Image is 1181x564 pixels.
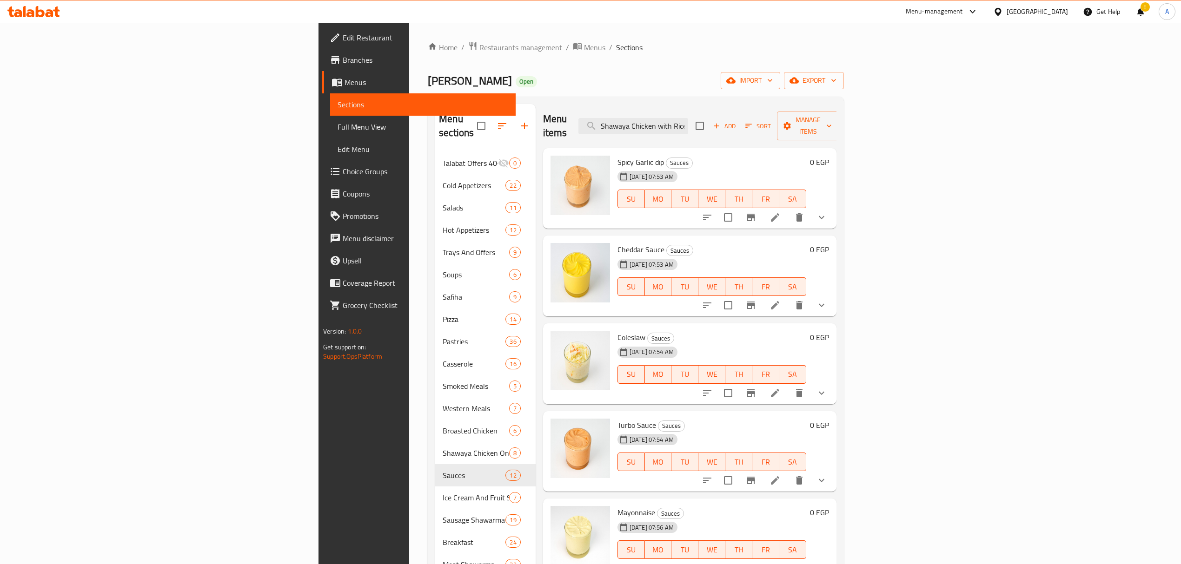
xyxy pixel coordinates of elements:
[784,72,844,89] button: export
[338,121,508,132] span: Full Menu View
[718,208,738,227] span: Select to update
[510,293,520,302] span: 9
[498,157,509,169] svg: Inactive section
[506,471,520,480] span: 12
[810,331,829,344] h6: 0 EGP
[443,537,505,548] span: Breakfast
[696,294,718,316] button: sort-choices
[770,300,781,311] a: Edit menu item
[435,174,536,197] div: Cold Appetizers22
[510,426,520,435] span: 6
[551,419,610,478] img: Turbo Sauce
[702,192,722,206] span: WE
[702,455,722,469] span: WE
[516,76,537,87] div: Open
[566,42,569,53] li: /
[343,32,508,43] span: Edit Restaurant
[770,475,781,486] a: Edit menu item
[510,493,520,502] span: 7
[510,404,520,413] span: 7
[617,505,655,519] span: Mayonnaise
[788,206,810,229] button: delete
[505,314,520,325] div: items
[698,453,725,471] button: WE
[779,540,806,559] button: SA
[551,243,610,302] img: Cheddar Sauce
[505,537,520,548] div: items
[443,380,509,392] span: Smoked Meals
[343,54,508,66] span: Branches
[509,447,521,459] div: items
[779,190,806,208] button: SA
[443,202,505,213] span: Salads
[435,286,536,308] div: Safiha9
[322,26,516,49] a: Edit Restaurant
[675,192,695,206] span: TU
[645,453,672,471] button: MO
[551,156,610,215] img: Spicy Garlic dip
[777,111,839,140] button: Manage items
[645,277,672,296] button: MO
[443,269,509,280] span: Soups
[443,224,505,236] span: Hot Appetizers
[649,543,668,557] span: MO
[810,294,833,316] button: show more
[506,538,520,547] span: 24
[756,455,776,469] span: FR
[729,455,749,469] span: TH
[743,119,773,133] button: Sort
[779,277,806,296] button: SA
[443,247,509,258] span: Trays And Offers
[322,294,516,316] a: Grocery Checklist
[435,531,536,553] div: Breakfast24
[505,336,520,347] div: items
[435,197,536,219] div: Salads11
[435,241,536,263] div: Trays And Offers9
[322,227,516,249] a: Menu disclaimer
[322,249,516,272] a: Upsell
[788,382,810,404] button: delete
[428,41,844,53] nav: breadcrumb
[671,190,698,208] button: TU
[622,455,641,469] span: SU
[718,295,738,315] span: Select to update
[622,280,641,294] span: SU
[506,226,520,235] span: 12
[698,277,725,296] button: WE
[779,453,806,471] button: SA
[443,314,505,325] div: Pizza
[617,277,645,296] button: SU
[740,382,762,404] button: Branch-specific-item
[649,192,668,206] span: MO
[343,277,508,289] span: Coverage Report
[816,212,827,223] svg: Show Choices
[479,42,562,53] span: Restaurants management
[505,202,520,213] div: items
[510,382,520,391] span: 5
[649,280,668,294] span: MO
[791,75,836,86] span: export
[740,294,762,316] button: Branch-specific-item
[551,331,610,390] img: Coleslaw
[509,380,521,392] div: items
[509,269,521,280] div: items
[702,543,722,557] span: WE
[671,277,698,296] button: TU
[616,42,643,53] span: Sections
[609,42,612,53] li: /
[788,294,810,316] button: delete
[578,118,688,134] input: search
[435,464,536,486] div: Sauces12
[443,336,505,347] span: Pastries
[322,49,516,71] a: Branches
[509,291,521,302] div: items
[725,365,752,384] button: TH
[505,224,520,236] div: items
[658,420,685,432] div: Sauces
[783,280,803,294] span: SA
[725,277,752,296] button: TH
[783,367,803,381] span: SA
